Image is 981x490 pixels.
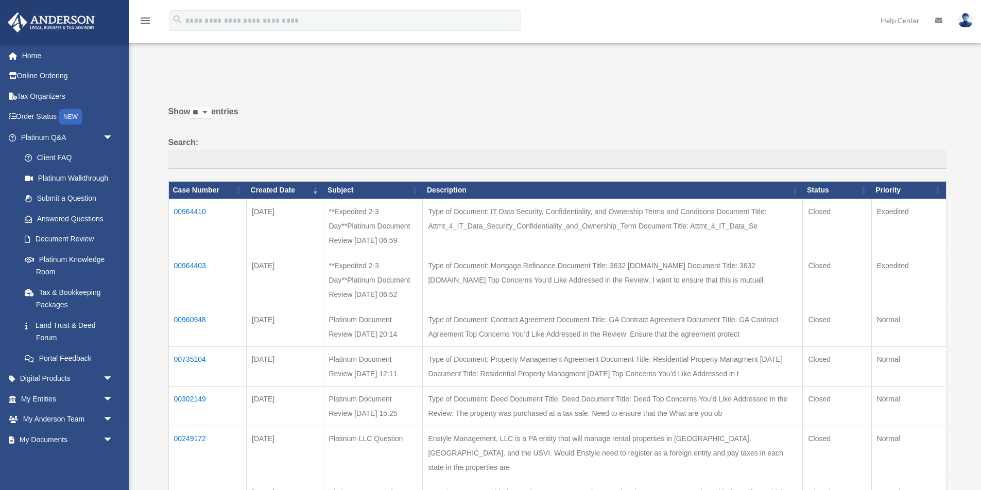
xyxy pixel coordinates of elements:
label: Show entries [168,104,946,129]
span: arrow_drop_down [103,429,124,450]
span: arrow_drop_down [103,450,124,471]
td: Closed [803,199,871,253]
td: **Expedited 2-3 Day**Platinum Document Review [DATE] 06:52 [323,253,423,307]
td: [DATE] [247,386,323,426]
td: Type of Document: Mortgage Refinance Document Title: 3632 [DOMAIN_NAME] Document Title: 3632 [DOM... [423,253,803,307]
span: arrow_drop_down [103,389,124,410]
td: Closed [803,426,871,480]
td: Type of Document: Deed Document Title: Deed Document Title: Deed Top Concerns You’d Like Addresse... [423,386,803,426]
td: Expedited [871,199,946,253]
a: Order StatusNEW [7,107,129,128]
a: Platinum Walkthrough [14,168,124,188]
td: Type of Document: Property Management Agreement Document Title: Residential Property Managment [D... [423,346,803,386]
a: Home [7,45,129,66]
span: arrow_drop_down [103,369,124,390]
a: Online Ordering [7,66,129,86]
td: Platinum LLC Question [323,426,423,480]
a: My Anderson Teamarrow_drop_down [7,409,129,430]
td: Enstyle Management, LLC is a PA entity that will manage rental properties in [GEOGRAPHIC_DATA], [... [423,426,803,480]
a: My Entitiesarrow_drop_down [7,389,129,409]
td: Normal [871,386,946,426]
a: Portal Feedback [14,348,124,369]
a: Platinum Knowledge Room [14,249,124,282]
div: NEW [59,109,82,125]
td: [DATE] [247,426,323,480]
a: Client FAQ [14,148,124,168]
a: Document Review [14,229,124,250]
a: Digital Productsarrow_drop_down [7,369,129,389]
td: Platinum Document Review [DATE] 15:25 [323,386,423,426]
th: Description: activate to sort column ascending [423,182,803,199]
td: 00964410 [168,199,247,253]
a: Answered Questions [14,208,118,229]
a: Tax & Bookkeeping Packages [14,282,124,315]
td: [DATE] [247,199,323,253]
td: Type of Document: Contract Agreement Document Title: GA Contract Agreement Document Title: GA Con... [423,307,803,346]
th: Status: activate to sort column ascending [803,182,871,199]
a: menu [139,18,151,27]
a: Submit a Question [14,188,124,209]
td: [DATE] [247,346,323,386]
a: Online Learningarrow_drop_down [7,450,129,470]
th: Priority: activate to sort column ascending [871,182,946,199]
td: Expedited [871,253,946,307]
td: **Expedited 2-3 Day**Platinum Document Review [DATE] 06:59 [323,199,423,253]
td: 00960948 [168,307,247,346]
td: [DATE] [247,253,323,307]
a: Platinum Q&Aarrow_drop_down [7,127,124,148]
td: Type of Document: IT Data Security, Confidentiality, and Ownership Terms and Conditions Document ... [423,199,803,253]
img: Anderson Advisors Platinum Portal [5,12,98,32]
td: Closed [803,307,871,346]
input: Search: [168,150,946,169]
td: Platinum Document Review [DATE] 12:11 [323,346,423,386]
td: Closed [803,386,871,426]
td: Platinum Document Review [DATE] 20:14 [323,307,423,346]
td: 00735104 [168,346,247,386]
img: User Pic [958,13,973,28]
th: Subject: activate to sort column ascending [323,182,423,199]
td: Closed [803,253,871,307]
td: Normal [871,307,946,346]
td: 00302149 [168,386,247,426]
i: menu [139,14,151,27]
td: Normal [871,426,946,480]
label: Search: [168,135,946,169]
td: Closed [803,346,871,386]
a: Land Trust & Deed Forum [14,315,124,348]
td: [DATE] [247,307,323,346]
th: Case Number: activate to sort column ascending [168,182,247,199]
td: Normal [871,346,946,386]
td: 00249172 [168,426,247,480]
td: 00964403 [168,253,247,307]
span: arrow_drop_down [103,127,124,148]
span: arrow_drop_down [103,409,124,430]
select: Showentries [190,107,211,119]
th: Created Date: activate to sort column ascending [247,182,323,199]
i: search [172,14,183,25]
a: Tax Organizers [7,86,129,107]
a: My Documentsarrow_drop_down [7,429,129,450]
